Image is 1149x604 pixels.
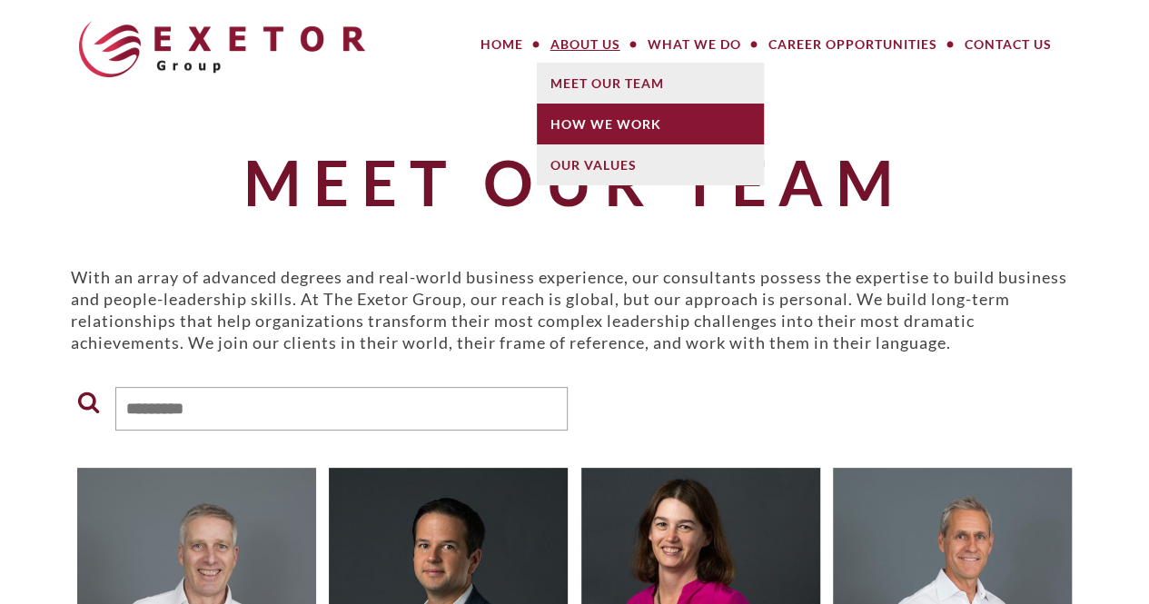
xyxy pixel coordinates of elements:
[537,144,764,185] a: Our Values
[71,266,1079,353] p: With an array of advanced degrees and real-world business experience, our consultants possess the...
[467,26,537,63] a: Home
[537,104,764,144] a: How We Work
[79,21,365,77] img: The Exetor Group
[951,26,1065,63] a: Contact Us
[71,148,1079,216] h1: Meet Our Team
[634,26,755,63] a: What We Do
[537,63,764,104] a: Meet Our Team
[537,26,634,63] a: About Us
[755,26,951,63] a: Career Opportunities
